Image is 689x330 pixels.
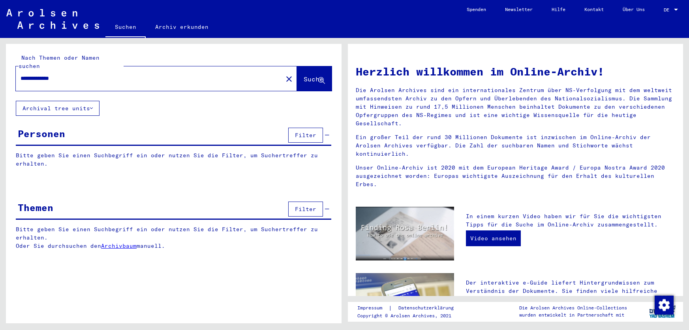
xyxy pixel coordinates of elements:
div: Themen [18,200,53,215]
p: Der interaktive e-Guide liefert Hintergrundwissen zum Verständnis der Dokumente. Sie finden viele... [466,279,675,312]
button: Filter [288,202,323,217]
div: | [357,304,463,312]
span: Filter [295,132,316,139]
p: Die Arolsen Archives Online-Collections [519,304,627,311]
button: Archival tree units [16,101,100,116]
span: Suche [304,75,323,83]
a: Archivbaum [101,242,137,249]
div: Personen [18,126,65,141]
span: Filter [295,206,316,213]
p: In einem kurzen Video haben wir für Sie die wichtigsten Tipps für die Suche im Online-Archiv zusa... [466,212,675,229]
a: Suchen [105,17,146,38]
a: Video ansehen [466,230,521,246]
button: Suche [297,66,332,91]
img: video.jpg [356,207,454,260]
p: Unser Online-Archiv ist 2020 mit dem European Heritage Award / Europa Nostra Award 2020 ausgezeic... [356,164,676,189]
img: Arolsen_neg.svg [6,9,99,29]
p: Ein großer Teil der rund 30 Millionen Dokumente ist inzwischen im Online-Archiv der Arolsen Archi... [356,133,676,158]
p: wurden entwickelt in Partnerschaft mit [519,311,627,319]
img: yv_logo.png [648,302,677,321]
button: Filter [288,128,323,143]
mat-label: Nach Themen oder Namen suchen [19,54,100,70]
a: Datenschutzerklärung [392,304,463,312]
p: Copyright © Arolsen Archives, 2021 [357,312,463,319]
a: Archiv erkunden [146,17,218,36]
p: Die Arolsen Archives sind ein internationales Zentrum über NS-Verfolgung mit dem weltweit umfasse... [356,86,676,128]
button: Clear [281,71,297,87]
mat-icon: close [284,74,294,84]
img: Zustimmung ändern [655,296,674,315]
a: Impressum [357,304,389,312]
div: Zustimmung ändern [654,295,673,314]
p: Bitte geben Sie einen Suchbegriff ein oder nutzen Sie die Filter, um Suchertreffer zu erhalten. [16,151,331,168]
span: DE [664,7,672,13]
h1: Herzlich willkommen im Online-Archiv! [356,63,676,80]
p: Bitte geben Sie einen Suchbegriff ein oder nutzen Sie die Filter, um Suchertreffer zu erhalten. O... [16,225,332,250]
